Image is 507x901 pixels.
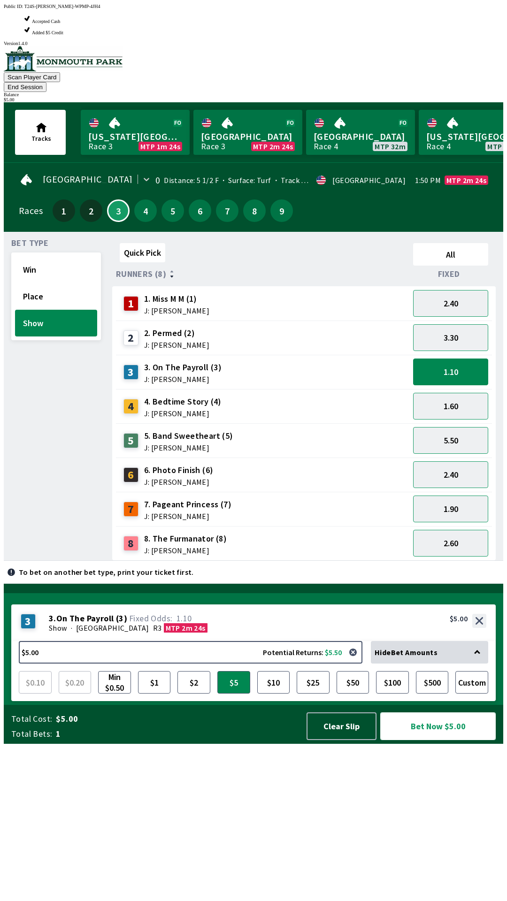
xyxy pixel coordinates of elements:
[155,176,160,184] div: 0
[144,375,222,383] span: J: [PERSON_NAME]
[123,365,138,380] div: 3
[426,143,451,150] div: Race 4
[144,361,222,374] span: 3. On The Payroll (3)
[413,496,488,522] button: 1.90
[413,427,488,454] button: 5.50
[4,72,60,82] button: Scan Player Card
[53,199,75,222] button: 1
[144,293,209,305] span: 1. Miss M M (1)
[444,332,458,343] span: 3.30
[164,207,182,214] span: 5
[144,533,227,545] span: 8. The Furmanator (8)
[137,207,154,214] span: 4
[116,614,127,623] span: ( 3 )
[270,199,293,222] button: 9
[123,467,138,482] div: 6
[413,324,488,351] button: 3.30
[88,143,113,150] div: Race 3
[82,207,100,214] span: 2
[138,671,171,694] button: $1
[11,728,52,740] span: Total Bets:
[56,713,298,725] span: $5.00
[49,614,56,623] span: 3 .
[110,208,126,213] span: 3
[144,512,231,520] span: J: [PERSON_NAME]
[219,176,271,185] span: Surface: Turf
[140,143,180,150] span: MTP 1m 24s
[297,671,330,694] button: $25
[123,399,138,414] div: 4
[413,530,488,557] button: 2.60
[134,199,157,222] button: 4
[80,199,102,222] button: 2
[32,19,60,24] span: Accepted Cash
[144,396,222,408] span: 4. Bedtime Story (4)
[15,283,97,310] button: Place
[216,199,238,222] button: 7
[4,97,503,102] div: $ 5.00
[123,502,138,517] div: 7
[450,614,468,623] div: $5.00
[98,671,131,694] button: Min $0.50
[444,469,458,480] span: 2.40
[314,130,407,143] span: [GEOGRAPHIC_DATA]
[180,673,208,691] span: $2
[375,143,406,150] span: MTP 32m
[218,207,236,214] span: 7
[177,613,192,624] span: 1.10
[444,401,458,412] span: 1.60
[76,623,149,633] span: [GEOGRAPHIC_DATA]
[56,728,298,740] span: 1
[55,207,73,214] span: 1
[273,207,291,214] span: 9
[201,143,225,150] div: Race 3
[455,671,488,694] button: Custom
[220,673,248,691] span: $5
[124,247,161,258] span: Quick Pick
[413,290,488,317] button: 2.40
[144,410,222,417] span: J: [PERSON_NAME]
[21,614,36,629] div: 3
[458,673,486,691] span: Custom
[375,648,438,657] span: Hide Bet Amounts
[444,367,458,377] span: 1.10
[217,671,250,694] button: $5
[88,130,182,143] span: [US_STATE][GEOGRAPHIC_DATA]
[144,478,214,486] span: J: [PERSON_NAME]
[253,143,293,150] span: MTP 2m 24s
[15,310,97,336] button: Show
[31,134,51,143] span: Tracks
[191,207,209,214] span: 6
[444,538,458,549] span: 2.60
[315,721,368,732] span: Clear Slip
[100,673,129,691] span: Min $0.50
[444,298,458,309] span: 2.40
[438,270,460,278] span: Fixed
[4,4,503,9] div: Public ID:
[444,504,458,514] span: 1.90
[417,249,484,260] span: All
[177,671,210,694] button: $2
[444,435,458,446] span: 5.50
[446,176,486,184] span: MTP 2m 24s
[123,296,138,311] div: 1
[4,41,503,46] div: Version 1.4.0
[378,673,407,691] span: $100
[306,110,415,155] a: [GEOGRAPHIC_DATA]Race 4MTP 32m
[243,199,266,222] button: 8
[144,341,209,349] span: J: [PERSON_NAME]
[123,536,138,551] div: 8
[15,256,97,283] button: Win
[123,330,138,345] div: 2
[32,30,63,35] span: Added $5 Credit
[413,461,488,488] button: 2.40
[19,641,362,664] button: $5.00Potential Returns: $5.50
[413,359,488,385] button: 1.10
[23,264,89,275] span: Win
[193,110,302,155] a: [GEOGRAPHIC_DATA]Race 3MTP 2m 24s
[299,673,327,691] span: $25
[4,46,123,71] img: venue logo
[413,243,488,266] button: All
[120,243,165,262] button: Quick Pick
[257,671,290,694] button: $10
